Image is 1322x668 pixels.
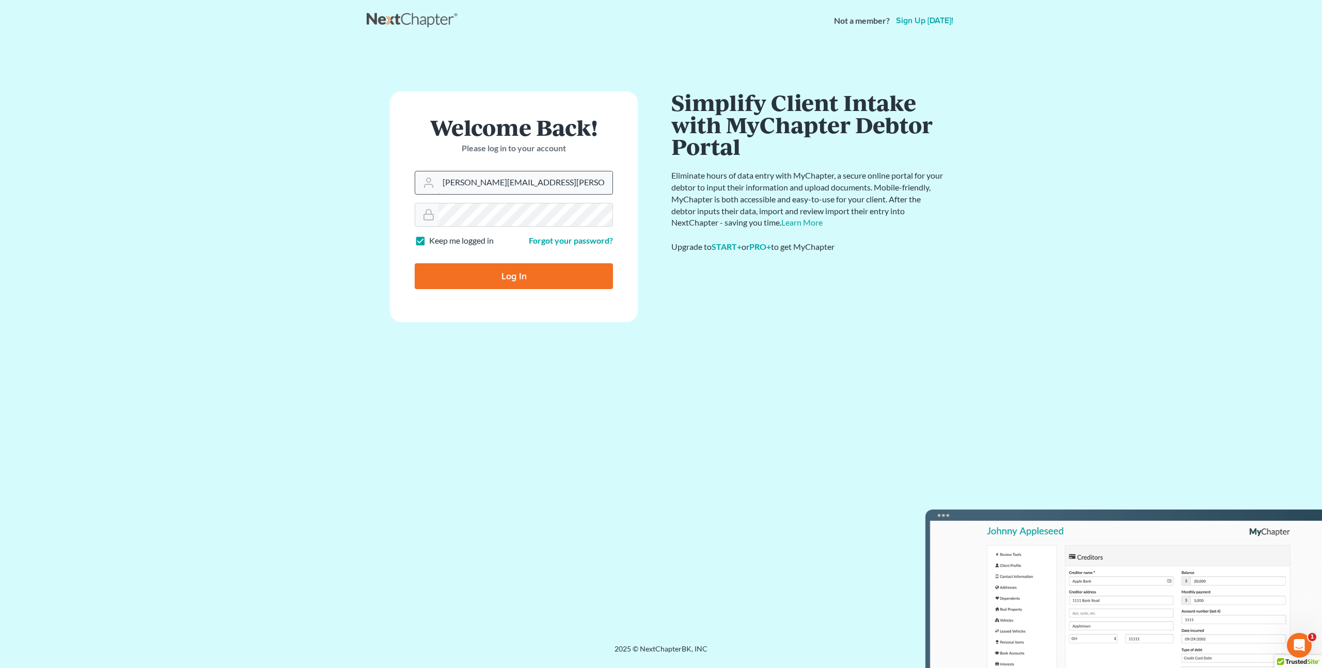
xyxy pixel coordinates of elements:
[894,17,955,25] a: Sign up [DATE]!
[671,241,945,253] div: Upgrade to or to get MyChapter
[712,242,742,251] a: START+
[415,116,613,138] h1: Welcome Back!
[781,217,823,227] a: Learn More
[671,91,945,157] h1: Simplify Client Intake with MyChapter Debtor Portal
[529,235,613,245] a: Forgot your password?
[367,644,955,662] div: 2025 © NextChapterBK, INC
[1287,633,1312,658] iframe: Intercom live chat
[429,235,494,247] label: Keep me logged in
[834,15,890,27] strong: Not a member?
[415,142,613,154] p: Please log in to your account
[438,171,612,194] input: Email Address
[415,263,613,289] input: Log In
[671,170,945,229] p: Eliminate hours of data entry with MyChapter, a secure online portal for your debtor to input the...
[749,242,771,251] a: PRO+
[1308,633,1316,641] span: 1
